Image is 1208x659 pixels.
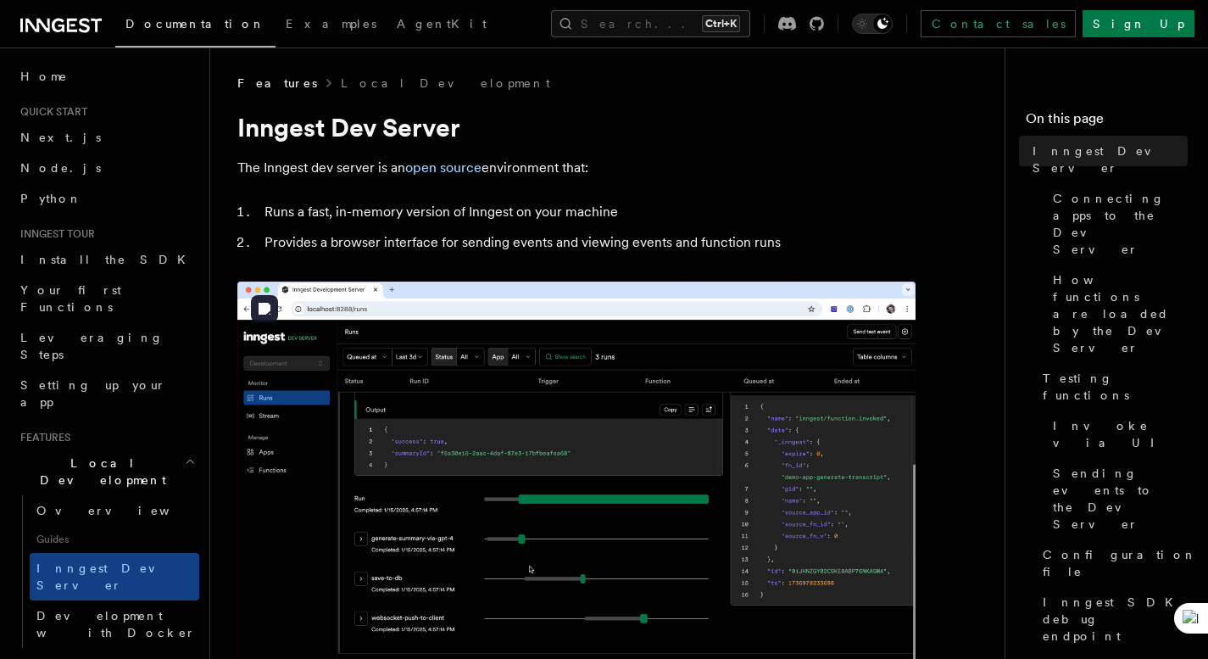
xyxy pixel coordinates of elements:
[115,5,276,47] a: Documentation
[1036,363,1188,410] a: Testing functions
[1046,410,1188,458] a: Invoke via UI
[20,283,121,314] span: Your first Functions
[14,61,199,92] a: Home
[1043,370,1188,404] span: Testing functions
[852,14,893,34] button: Toggle dark mode
[1046,458,1188,539] a: Sending events to the Dev Server
[14,431,70,444] span: Features
[259,231,916,254] li: Provides a browser interface for sending events and viewing events and function runs
[1043,594,1188,645] span: Inngest SDK debug endpoint
[1046,183,1188,265] a: Connecting apps to the Dev Server
[551,10,750,37] button: Search...Ctrl+K
[14,183,199,214] a: Python
[20,161,101,175] span: Node.js
[1046,265,1188,363] a: How functions are loaded by the Dev Server
[405,159,482,176] a: open source
[30,526,199,553] span: Guides
[14,495,199,648] div: Local Development
[1053,417,1188,451] span: Invoke via UI
[20,378,166,409] span: Setting up your app
[14,370,199,417] a: Setting up your app
[1026,109,1188,136] h4: On this page
[30,495,199,526] a: Overview
[125,17,265,31] span: Documentation
[14,227,95,241] span: Inngest tour
[702,15,740,32] kbd: Ctrl+K
[1083,10,1194,37] a: Sign Up
[286,17,376,31] span: Examples
[397,17,487,31] span: AgentKit
[1053,271,1188,356] span: How functions are loaded by the Dev Server
[1036,539,1188,587] a: Configuration file
[14,122,199,153] a: Next.js
[20,331,164,361] span: Leveraging Steps
[36,504,211,517] span: Overview
[14,244,199,275] a: Install the SDK
[237,156,916,180] p: The Inngest dev server is an environment that:
[921,10,1076,37] a: Contact sales
[1043,546,1197,580] span: Configuration file
[36,609,196,639] span: Development with Docker
[14,448,199,495] button: Local Development
[14,455,185,489] span: Local Development
[30,553,199,600] a: Inngest Dev Server
[20,131,101,144] span: Next.js
[1053,190,1188,258] span: Connecting apps to the Dev Server
[14,275,199,322] a: Your first Functions
[14,322,199,370] a: Leveraging Steps
[1036,587,1188,651] a: Inngest SDK debug endpoint
[20,192,82,205] span: Python
[341,75,550,92] a: Local Development
[14,153,199,183] a: Node.js
[30,600,199,648] a: Development with Docker
[14,105,87,119] span: Quick start
[259,200,916,224] li: Runs a fast, in-memory version of Inngest on your machine
[276,5,387,46] a: Examples
[387,5,497,46] a: AgentKit
[36,561,181,592] span: Inngest Dev Server
[20,253,196,266] span: Install the SDK
[1033,142,1188,176] span: Inngest Dev Server
[20,68,68,85] span: Home
[1053,465,1188,533] span: Sending events to the Dev Server
[237,112,916,142] h1: Inngest Dev Server
[237,75,317,92] span: Features
[1026,136,1188,183] a: Inngest Dev Server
